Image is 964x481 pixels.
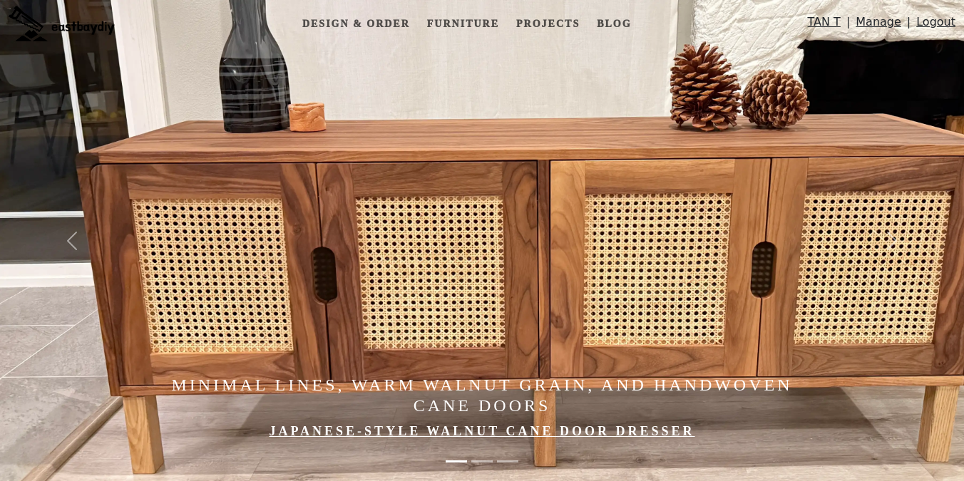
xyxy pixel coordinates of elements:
a: Projects [511,11,585,37]
a: Blog [591,11,637,37]
span: | [846,14,850,37]
a: Design & Order [297,11,416,37]
button: Made in the Bay Area [471,453,493,470]
a: TAN T [808,14,841,37]
a: Manage [856,14,901,37]
a: Furniture [421,11,505,37]
button: Minimal Lines, Warm Walnut Grain, and Handwoven Cane Doors [446,453,467,470]
a: Japanese-style Walnut Cane Door Dresser [269,424,694,438]
h4: Minimal Lines, Warm Walnut Grain, and Handwoven Cane Doors [145,375,819,416]
a: Logout [916,14,955,37]
img: eastbaydiy [9,6,115,41]
button: Made in the Bay Area [497,453,518,470]
span: | [907,14,911,37]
